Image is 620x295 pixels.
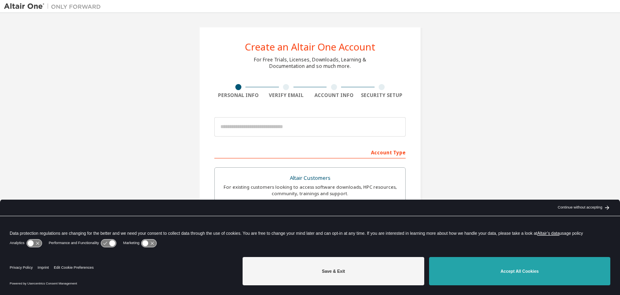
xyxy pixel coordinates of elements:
[262,92,310,99] div: Verify Email
[214,92,262,99] div: Personal Info
[214,145,406,158] div: Account Type
[220,173,400,184] div: Altair Customers
[358,92,406,99] div: Security Setup
[4,2,105,11] img: Altair One
[245,42,375,52] div: Create an Altair One Account
[254,57,366,70] div: For Free Trials, Licenses, Downloads, Learning & Documentation and so much more.
[310,92,358,99] div: Account Info
[220,184,400,197] div: For existing customers looking to access software downloads, HPC resources, community, trainings ...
